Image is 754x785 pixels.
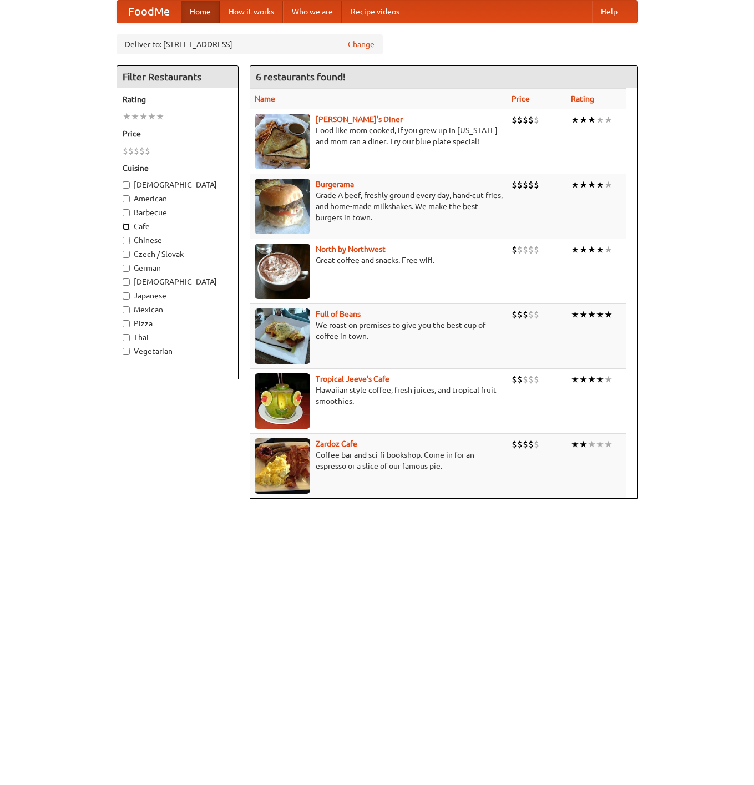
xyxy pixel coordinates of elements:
[148,110,156,123] li: ★
[596,179,604,191] li: ★
[534,179,539,191] li: $
[512,114,517,126] li: $
[523,114,528,126] li: $
[517,179,523,191] li: $
[123,306,130,313] input: Mexican
[579,308,588,321] li: ★
[123,320,130,327] input: Pizza
[596,373,604,386] li: ★
[131,110,139,123] li: ★
[596,244,604,256] li: ★
[534,438,539,450] li: $
[534,114,539,126] li: $
[588,244,596,256] li: ★
[316,245,386,254] a: North by Northwest
[123,128,232,139] h5: Price
[145,145,150,157] li: $
[123,94,232,105] h5: Rating
[123,145,128,157] li: $
[255,308,310,364] img: beans.jpg
[123,110,131,123] li: ★
[512,244,517,256] li: $
[571,179,579,191] li: ★
[123,221,232,232] label: Cafe
[123,251,130,258] input: Czech / Slovak
[255,244,310,299] img: north.jpg
[523,438,528,450] li: $
[596,308,604,321] li: ★
[123,209,130,216] input: Barbecue
[579,373,588,386] li: ★
[342,1,408,23] a: Recipe videos
[117,34,383,54] div: Deliver to: [STREET_ADDRESS]
[283,1,342,23] a: Who we are
[517,114,523,126] li: $
[528,308,534,321] li: $
[604,438,613,450] li: ★
[117,66,238,88] h4: Filter Restaurants
[528,114,534,126] li: $
[117,1,181,23] a: FoodMe
[517,308,523,321] li: $
[134,145,139,157] li: $
[604,308,613,321] li: ★
[123,237,130,244] input: Chinese
[139,145,145,157] li: $
[534,308,539,321] li: $
[156,110,164,123] li: ★
[123,292,130,300] input: Japanese
[604,373,613,386] li: ★
[123,207,232,218] label: Barbecue
[255,320,503,342] p: We roast on premises to give you the best cup of coffee in town.
[123,348,130,355] input: Vegetarian
[571,114,579,126] li: ★
[588,179,596,191] li: ★
[255,179,310,234] img: burgerama.jpg
[123,163,232,174] h5: Cuisine
[512,373,517,386] li: $
[571,438,579,450] li: ★
[255,190,503,223] p: Grade A beef, freshly ground every day, hand-cut fries, and home-made milkshakes. We make the bes...
[579,179,588,191] li: ★
[571,308,579,321] li: ★
[517,438,523,450] li: $
[139,110,148,123] li: ★
[316,374,389,383] a: Tropical Jeeve's Cafe
[123,318,232,329] label: Pizza
[588,114,596,126] li: ★
[596,438,604,450] li: ★
[123,235,232,246] label: Chinese
[255,384,503,407] p: Hawaiian style coffee, fresh juices, and tropical fruit smoothies.
[255,438,310,494] img: zardoz.jpg
[123,278,130,286] input: [DEMOGRAPHIC_DATA]
[123,334,130,341] input: Thai
[316,439,357,448] a: Zardoz Cafe
[588,308,596,321] li: ★
[123,179,232,190] label: [DEMOGRAPHIC_DATA]
[528,438,534,450] li: $
[181,1,220,23] a: Home
[528,179,534,191] li: $
[571,373,579,386] li: ★
[523,373,528,386] li: $
[512,308,517,321] li: $
[123,223,130,230] input: Cafe
[604,244,613,256] li: ★
[123,290,232,301] label: Japanese
[579,244,588,256] li: ★
[123,262,232,274] label: German
[256,72,346,82] ng-pluralize: 6 restaurants found!
[316,180,354,189] a: Burgerama
[316,310,361,318] a: Full of Beans
[316,115,403,124] a: [PERSON_NAME]'s Diner
[523,179,528,191] li: $
[534,373,539,386] li: $
[571,94,594,103] a: Rating
[123,332,232,343] label: Thai
[596,114,604,126] li: ★
[255,114,310,169] img: sallys.jpg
